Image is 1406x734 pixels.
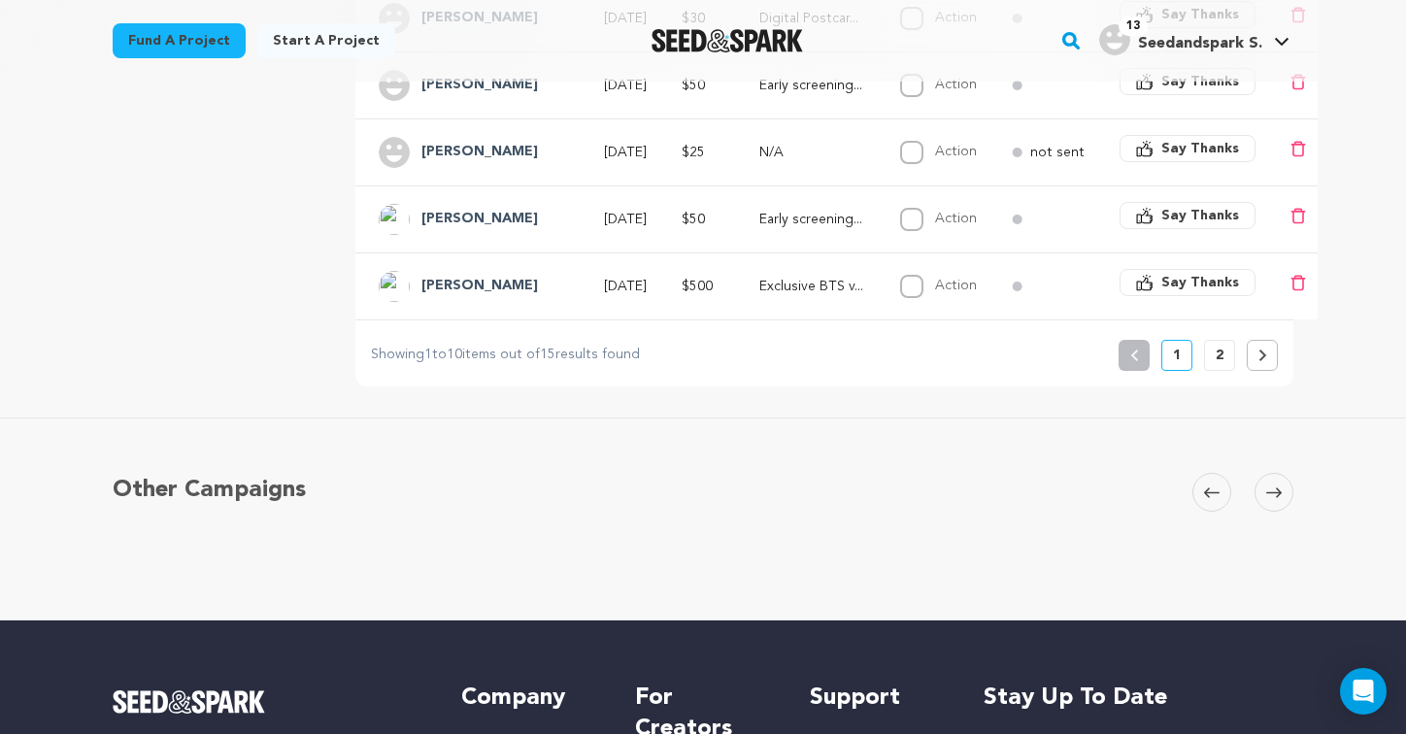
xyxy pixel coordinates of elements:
img: ACg8ocJ-7b7OjyDrTtzDBCcJmw8c5FeCgJ4Qk5e4CLshosUMucKvg-Oj=s96-c [379,271,410,302]
a: Start a project [257,23,395,58]
span: Seedandspark S.'s Profile [1095,20,1293,61]
button: Say Thanks [1120,135,1255,162]
div: Seedandspark S.'s Profile [1099,24,1262,55]
p: Early screening on Kinema [759,210,865,229]
a: Fund a project [113,23,246,58]
h5: Support [810,683,945,714]
h4: Toni Mazaros [421,141,538,164]
h4: Rita Fortner [421,74,538,97]
img: user.png [379,70,410,101]
span: $25 [682,146,705,159]
img: Seed&Spark Logo [113,690,265,714]
span: Say Thanks [1161,206,1239,225]
h5: Company [461,683,596,714]
span: $50 [682,213,705,226]
p: N/A [759,143,865,162]
label: Action [935,78,977,91]
h4: Robert Morales [421,208,538,231]
a: Seed&Spark Homepage [113,690,422,714]
span: $50 [682,79,705,92]
img: Seed&Spark Logo Dark Mode [652,29,804,52]
label: Action [935,145,977,158]
p: Exclusive BTS video [759,277,865,296]
p: 1 [1173,346,1181,365]
span: 13 [1119,17,1148,36]
p: Early screening on Kinema [759,76,865,95]
h5: Stay up to date [984,683,1293,714]
a: Seed&Spark Homepage [652,29,804,52]
p: 2 [1216,346,1223,365]
span: Say Thanks [1161,273,1239,292]
button: Say Thanks [1120,202,1255,229]
span: Say Thanks [1161,139,1239,158]
button: 2 [1204,340,1235,371]
span: 1 [424,348,432,361]
button: 1 [1161,340,1192,371]
img: user.png [379,137,410,168]
img: ACg8ocJf1pvYCvJ7GcikYMnfem3a1iI-2GGjvfba0rbqgH7JnZB1xg=s96-c [379,204,410,235]
p: not sent [1030,143,1085,162]
p: [DATE] [604,277,647,296]
img: user.png [1099,24,1130,55]
a: Seedandspark S.'s Profile [1095,20,1293,55]
span: 10 [447,348,462,361]
span: 15 [540,348,555,361]
h4: Rosenberger Jay [421,275,538,298]
p: [DATE] [604,76,647,95]
button: Say Thanks [1120,269,1255,296]
span: $500 [682,280,713,293]
span: Seedandspark S. [1138,36,1262,51]
p: Showing to items out of results found [371,344,640,367]
p: [DATE] [604,210,647,229]
label: Action [935,279,977,292]
div: Open Intercom Messenger [1340,668,1387,715]
p: [DATE] [604,143,647,162]
label: Action [935,212,977,225]
h5: Other Campaigns [113,473,306,508]
button: Say Thanks [1120,68,1255,95]
span: Say Thanks [1161,72,1239,91]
